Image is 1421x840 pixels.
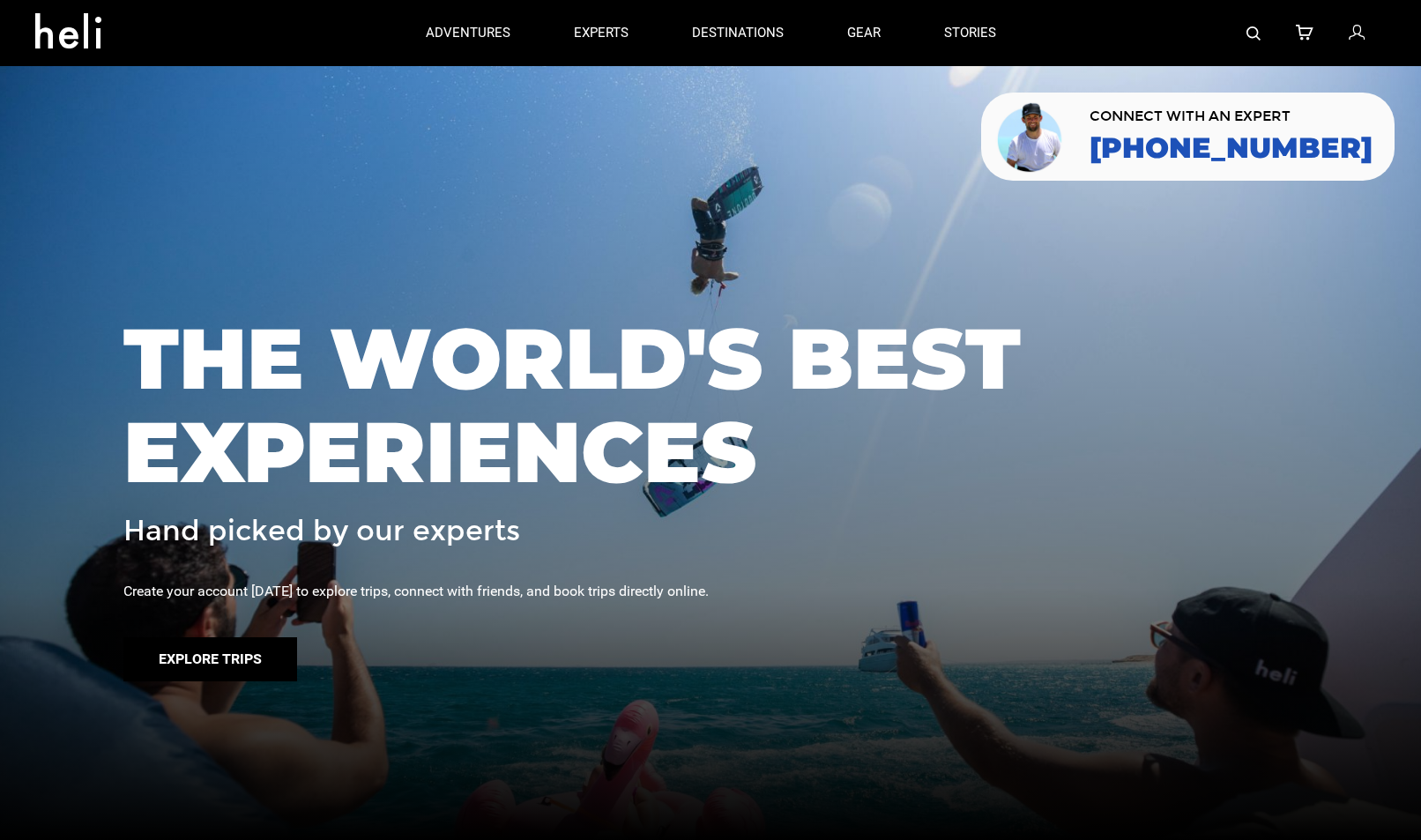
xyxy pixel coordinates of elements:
[1246,26,1261,41] img: search-bar-icon.svg
[692,24,784,42] p: destinations
[574,24,629,42] p: experts
[426,24,510,42] p: adventures
[1090,109,1373,123] span: CONNECT WITH AN EXPERT
[1090,132,1373,164] a: [PHONE_NUMBER]
[994,100,1068,174] img: contact our team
